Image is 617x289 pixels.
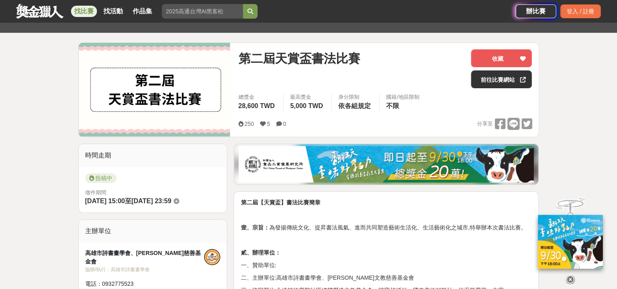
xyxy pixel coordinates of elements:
a: 作品集 [129,6,155,17]
span: 最高獎金 [290,93,325,101]
div: 主辦單位 [79,220,227,242]
a: 找活動 [100,6,126,17]
span: 至 [125,198,131,204]
input: 2025高通台灣AI黑客松 [162,4,243,19]
span: 徵件期間 [85,189,106,195]
p: 為發揚傳統文化、提昇書法風氣、進而共同塑造藝術生活化、生活藝術化之城市,特舉辦本次書法比賽。 [241,223,532,232]
div: 電話： 0932775523 [85,280,204,288]
span: 分享至 [477,118,492,130]
div: 高雄市詩書畫學會、[PERSON_NAME]慈善基金會 [85,249,204,266]
span: 第二屆天賞盃書法比賽 [238,49,360,68]
span: 不限 [386,102,399,109]
a: 找比賽 [71,6,97,17]
span: 28,600 TWD [238,102,275,109]
p: 一、贊助單位: [241,261,532,270]
span: 總獎金 [238,93,277,101]
a: 辦比賽 [516,4,556,18]
div: 國籍/地區限制 [386,93,419,101]
span: [DATE] 23:59 [131,198,171,204]
span: 250 [244,121,254,127]
span: 0 [283,121,286,127]
p: 二、主辦單位:高雄市詩書畫學會、[PERSON_NAME]文教慈善基金會 [241,274,532,282]
strong: 貳、辦理單位： [241,249,280,256]
img: b0ef2173-5a9d-47ad-b0e3-de335e335c0a.jpg [239,146,534,183]
img: Cover Image [79,43,230,136]
strong: 壹、宗旨： [241,224,269,231]
div: 時間走期 [79,144,227,167]
a: 前往比賽網站 [471,70,532,88]
span: [DATE] 15:00 [85,198,125,204]
span: 5 [267,121,270,127]
div: 登入 / 註冊 [560,4,601,18]
span: 投稿中 [85,173,116,183]
div: 身分限制 [338,93,373,101]
span: 依各組規定 [338,102,371,109]
strong: 第二屆【天賞盃】書法比賽簡章 [241,199,320,206]
img: ff197300-f8ee-455f-a0ae-06a3645bc375.jpg [538,212,603,266]
div: 協辦/執行： 高雄市詩畫書學會 [85,266,204,273]
button: 收藏 [471,49,532,67]
span: 5,000 TWD [290,102,323,109]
